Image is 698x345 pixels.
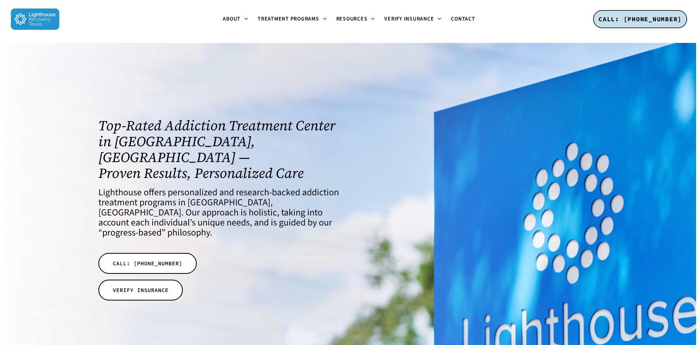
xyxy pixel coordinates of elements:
span: Treatment Programs [258,15,319,23]
h1: Top-Rated Addiction Treatment Center in [GEOGRAPHIC_DATA], [GEOGRAPHIC_DATA] — Proven Results, Pe... [98,118,339,181]
a: CALL: [PHONE_NUMBER] [593,10,687,29]
span: Contact [451,15,475,23]
a: Contact [446,16,480,22]
span: Verify Insurance [384,15,434,23]
span: CALL: [PHONE_NUMBER] [598,15,682,23]
a: Resources [332,16,380,22]
span: About [223,15,241,23]
span: Resources [336,15,368,23]
a: VERIFY INSURANCE [98,280,183,301]
a: Verify Insurance [380,16,446,22]
a: CALL: [PHONE_NUMBER] [98,253,197,274]
a: Treatment Programs [253,16,332,22]
span: CALL: [PHONE_NUMBER] [113,260,182,267]
a: About [218,16,253,22]
h4: Lighthouse offers personalized and research-backed addiction treatment programs in [GEOGRAPHIC_DA... [98,188,339,238]
img: Lighthouse Recovery Texas [11,9,59,30]
a: progress-based [102,226,162,239]
span: VERIFY INSURANCE [113,286,168,294]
